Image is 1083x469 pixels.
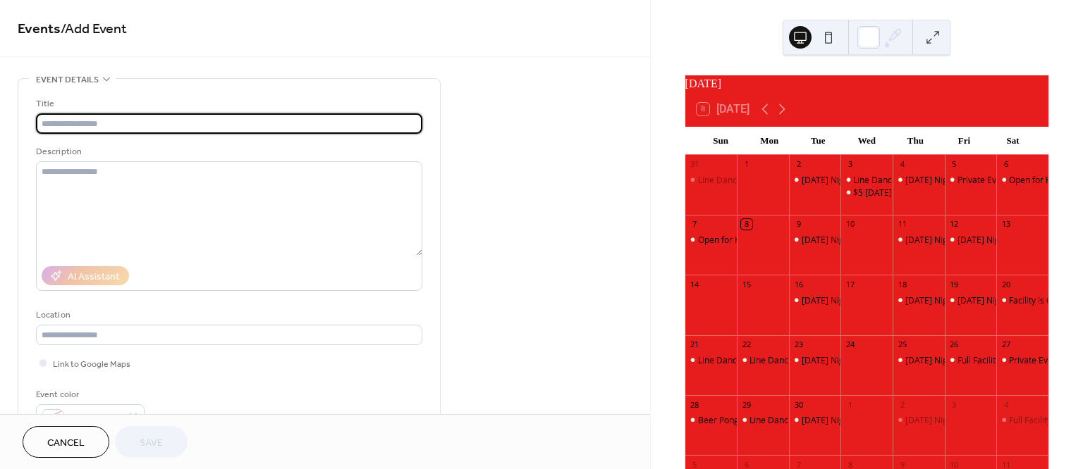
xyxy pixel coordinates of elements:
[741,159,752,170] div: 1
[47,436,85,451] span: Cancel
[685,414,738,426] div: Beer Pong at 9pm
[945,234,997,246] div: Friday Night Rising Stars Beginner Switch Tournament at 7pm
[949,399,960,410] div: 3
[789,294,841,306] div: Tuesday Night Switch Tournament at 7:30pm
[893,414,945,426] div: Thursday Night League from 7pm - 10:30pm
[802,294,971,306] div: [DATE] Night Switch Tournament at 7:30pm
[741,399,752,410] div: 29
[698,414,769,426] div: Beer Pong at 9pm
[36,73,99,87] span: Event details
[897,159,907,170] div: 4
[1001,279,1011,289] div: 20
[741,279,752,289] div: 15
[685,234,738,246] div: Open for Hourly Play from 12pm - 6pm
[794,127,843,155] div: Tue
[996,294,1048,306] div: Facility is Open 2pm -10pm (No Party Availability)
[793,159,804,170] div: 2
[793,399,804,410] div: 30
[905,174,1069,186] div: [DATE] Night League from 7pm - 10:30pm
[690,219,700,230] div: 7
[843,127,891,155] div: Wed
[802,414,971,426] div: [DATE] Night Switch Tournament at 7:30pm
[897,279,907,289] div: 18
[949,279,960,289] div: 19
[23,426,109,458] button: Cancel
[853,187,953,199] div: $5 [DATE] from 6pm-9pm
[749,414,864,426] div: Line Dancing 6 Week Session
[690,339,700,350] div: 21
[36,96,420,111] div: Title
[53,357,130,372] span: Link to Google Maps
[949,159,960,170] div: 5
[685,354,738,366] div: Line Dancing from 6pm - 9pm
[845,279,855,289] div: 17
[789,354,841,366] div: Tuesday Night Switch Tournament at 7:30pm
[905,294,1069,306] div: [DATE] Night League from 7pm - 10:30pm
[698,354,814,366] div: Line Dancing from 6pm - 9pm
[36,144,420,159] div: Description
[893,234,945,246] div: Thursday Night League from 7pm - 10:30pm
[793,219,804,230] div: 9
[793,339,804,350] div: 23
[940,127,989,155] div: Fri
[789,174,841,186] div: Tuesday Night Switch Tournament at 7:30pm
[1001,339,1011,350] div: 27
[891,127,940,155] div: Thu
[845,219,855,230] div: 10
[745,127,794,155] div: Mon
[957,174,1070,186] div: Private Event from 6pm-9pm
[989,127,1037,155] div: Sat
[845,159,855,170] div: 3
[690,159,700,170] div: 31
[737,354,789,366] div: Line Dancing 6 Week Session
[893,174,945,186] div: Thursday Night League from 7pm - 10:30pm
[949,219,960,230] div: 12
[853,174,969,186] div: Line Dancing 6 Week Lessons
[793,279,804,289] div: 16
[749,354,864,366] div: Line Dancing 6 Week Session
[905,414,1069,426] div: [DATE] Night League from 7pm - 10:30pm
[802,174,971,186] div: [DATE] Night Switch Tournament at 7:30pm
[802,354,971,366] div: [DATE] Night Switch Tournament at 7:30pm
[698,234,850,246] div: Open for Hourly Play from 12pm - 6pm
[802,234,971,246] div: [DATE] Night Switch Tournament at 7:30pm
[685,174,738,186] div: Line Dancing from 6pm - 9pm
[737,414,789,426] div: Line Dancing 6 Week Session
[945,174,997,186] div: Private Event from 6pm-9pm
[690,399,700,410] div: 28
[845,339,855,350] div: 24
[18,15,61,43] a: Events
[897,219,907,230] div: 11
[1001,219,1011,230] div: 13
[945,294,997,306] div: Friday Night Rising Stars Beginner Switch Tournament at 7pm
[840,187,893,199] div: $5 Wednesday from 6pm-9pm
[996,414,1048,426] div: Full Facility Event from 5pm-9pm
[905,354,1069,366] div: [DATE] Night League from 7pm - 10:30pm
[840,174,893,186] div: Line Dancing 6 Week Lessons
[1001,399,1011,410] div: 4
[61,15,127,43] span: / Add Event
[905,234,1069,246] div: [DATE] Night League from 7pm - 10:30pm
[845,399,855,410] div: 1
[789,414,841,426] div: Tuesday Night Switch Tournament at 7:30pm
[996,354,1048,366] div: Private Event 7pm - 10pm
[789,234,841,246] div: Tuesday Night Switch Tournament at 7:30pm
[741,339,752,350] div: 22
[698,174,814,186] div: Line Dancing from 6pm - 9pm
[36,308,420,323] div: Location
[897,399,907,410] div: 2
[685,75,1048,92] div: [DATE]
[996,174,1048,186] div: Open for Hourly Play from 2pm - 10pm
[949,339,960,350] div: 26
[893,294,945,306] div: Thursday Night League from 7pm - 10:30pm
[897,339,907,350] div: 25
[741,219,752,230] div: 8
[697,127,745,155] div: Sun
[893,354,945,366] div: Thursday Night League from 7pm - 10:30pm
[690,279,700,289] div: 14
[1001,159,1011,170] div: 6
[36,387,142,402] div: Event color
[945,354,997,366] div: Full Facility Event from 2pm - 4pm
